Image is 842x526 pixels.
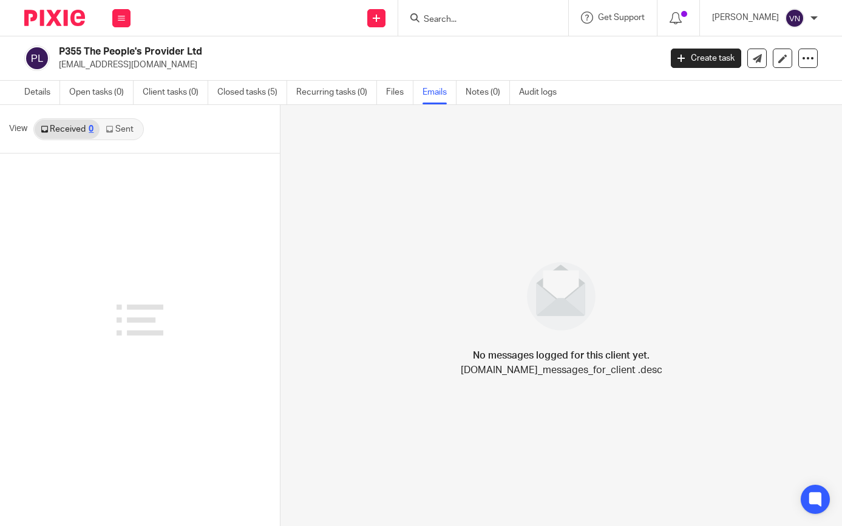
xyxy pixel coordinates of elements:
[461,363,662,377] p: [DOMAIN_NAME]_messages_for_client .desc
[473,348,650,363] h4: No messages logged for this client yet.
[785,8,804,28] img: svg%3E
[423,15,532,25] input: Search
[35,120,100,139] a: Received0
[59,59,653,71] p: [EMAIL_ADDRESS][DOMAIN_NAME]
[296,81,377,104] a: Recurring tasks (0)
[217,81,287,104] a: Closed tasks (5)
[519,81,566,104] a: Audit logs
[24,81,60,104] a: Details
[598,13,645,22] span: Get Support
[24,46,50,71] img: svg%3E
[100,120,142,139] a: Sent
[69,81,134,104] a: Open tasks (0)
[9,123,27,135] span: View
[59,46,534,58] h2: P355 The People's Provider Ltd
[423,81,457,104] a: Emails
[671,49,741,68] a: Create task
[712,12,779,24] p: [PERSON_NAME]
[24,10,85,26] img: Pixie
[519,254,603,339] img: image
[466,81,510,104] a: Notes (0)
[386,81,413,104] a: Files
[143,81,208,104] a: Client tasks (0)
[89,125,93,133] div: 0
